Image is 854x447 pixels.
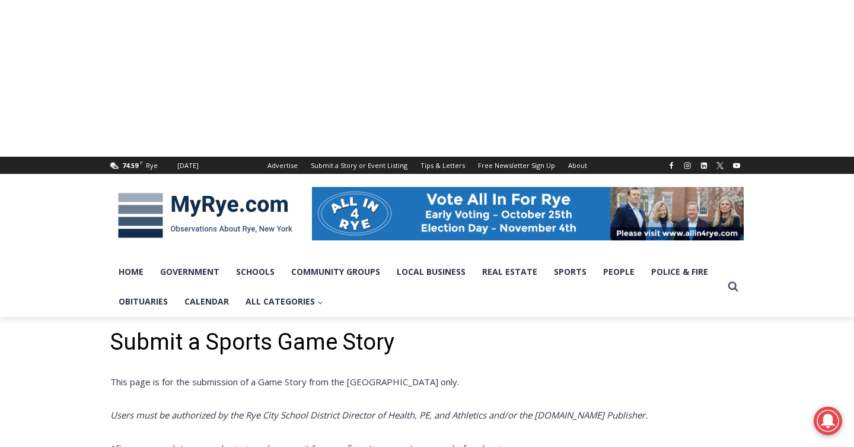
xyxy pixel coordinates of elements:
a: Home [110,257,152,287]
h1: Submit a Sports Game Story [110,329,744,356]
a: Instagram [680,158,694,173]
p: This page is for the submission of a Game Story from the [GEOGRAPHIC_DATA] only. [110,375,744,389]
span: All Categories [246,295,323,308]
a: Facebook [664,158,678,173]
span: F [140,159,143,166]
a: Police & Fire [643,257,716,287]
nav: Primary Navigation [110,257,722,317]
a: Linkedin [697,158,711,173]
button: View Search Form [722,276,744,297]
a: Obituaries [110,287,176,316]
img: All in for Rye [312,187,744,240]
a: Sports [546,257,595,287]
span: 74.59 [122,161,138,170]
a: Government [152,257,228,287]
a: Advertise [261,157,304,174]
a: Real Estate [474,257,546,287]
a: YouTube [729,158,744,173]
a: About [562,157,594,174]
a: People [595,257,643,287]
a: All Categories [237,287,332,316]
a: X [713,158,727,173]
a: Free Newsletter Sign Up [471,157,562,174]
a: Tips & Letters [414,157,471,174]
a: Calendar [176,287,237,316]
i: Users must be authorized by the Rye City School District Director of Health, PE, and Athletics an... [110,409,648,421]
a: Local Business [388,257,474,287]
a: Schools [228,257,283,287]
div: [DATE] [177,160,199,171]
img: MyRye.com [110,185,300,246]
a: Community Groups [283,257,388,287]
a: Submit a Story or Event Listing [304,157,414,174]
div: Rye [146,160,158,171]
nav: Secondary Navigation [261,157,594,174]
